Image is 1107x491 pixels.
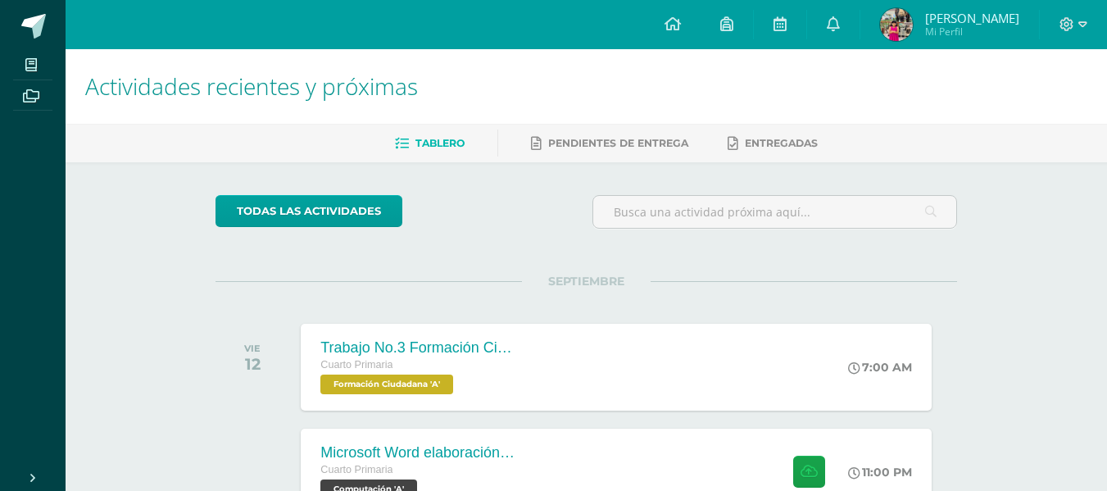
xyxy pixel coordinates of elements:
span: Cuarto Primaria [320,359,392,371]
span: [PERSON_NAME] [925,10,1019,26]
input: Busca una actividad próxima aquí... [593,196,956,228]
div: Trabajo No.3 Formación Ciudadana [320,339,517,357]
div: 7:00 AM [848,360,912,375]
span: Cuarto Primaria [320,464,392,475]
span: Mi Perfil [925,25,1019,39]
span: Tablero [415,137,465,149]
span: SEPTIEMBRE [522,274,651,289]
a: Entregadas [728,130,818,157]
div: VIE [244,343,261,354]
div: Microsoft Word elaboración redacción y personalización de documentos [320,444,517,461]
div: 11:00 PM [848,465,912,480]
div: 12 [244,354,261,374]
img: 3d0f277e88aff7c03d9399944ba0cf31.png [880,8,913,41]
a: Tablero [395,130,465,157]
span: Entregadas [745,137,818,149]
span: Pendientes de entrega [548,137,688,149]
a: todas las Actividades [216,195,402,227]
span: Formación Ciudadana 'A' [320,375,453,394]
span: Actividades recientes y próximas [85,70,418,102]
a: Pendientes de entrega [531,130,688,157]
